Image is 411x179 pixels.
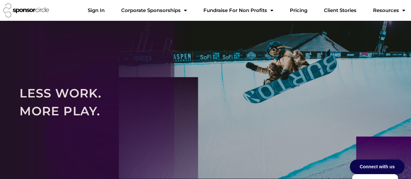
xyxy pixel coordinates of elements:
div: Connect with us [350,160,405,174]
a: Sign In [83,4,110,17]
a: Resources [368,4,410,17]
img: Sponsor Circle logo [3,3,49,18]
a: Fundraise For Non ProfitsMenu Toggle [198,4,278,17]
h2: LESS WORK. MORE PLAY. [19,84,392,120]
a: Pricing [285,4,313,17]
a: Corporate SponsorshipsMenu Toggle [116,4,192,17]
a: Client Stories [319,4,362,17]
nav: Menu [83,4,410,17]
